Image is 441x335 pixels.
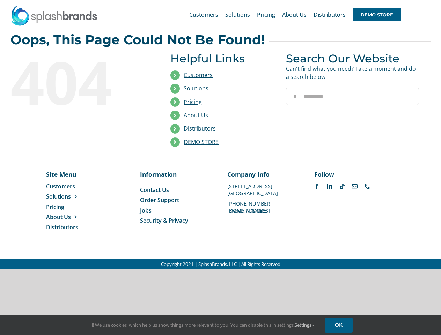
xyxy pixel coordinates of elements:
[189,3,218,26] a: Customers
[184,125,216,132] a: Distributors
[10,5,98,26] img: SplashBrands.com Logo
[46,213,71,221] span: About Us
[46,183,93,190] a: Customers
[286,65,419,81] p: Can't find what you need? Take a moment and do a search below!
[184,138,219,146] a: DEMO STORE
[314,3,346,26] a: Distributors
[327,184,332,189] a: linkedin
[295,322,314,328] a: Settings
[286,52,419,65] h3: Search Our Website
[325,318,353,333] a: OK
[140,186,169,194] span: Contact Us
[46,223,93,231] a: Distributors
[184,111,208,119] a: About Us
[88,322,314,328] span: Hi! We use cookies, which help us show things more relevant to you. You can disable this in setti...
[140,186,214,225] nav: Menu
[314,12,346,17] span: Distributors
[46,203,93,211] a: Pricing
[227,170,301,178] p: Company Info
[170,52,275,65] h3: Helpful Links
[46,213,93,221] a: About Us
[314,184,320,189] a: facebook
[46,193,71,200] span: Solutions
[140,196,214,204] a: Order Support
[140,217,214,224] a: Security & Privacy
[46,183,75,190] span: Customers
[353,3,401,26] a: DEMO STORE
[282,12,307,17] span: About Us
[140,207,214,214] a: Jobs
[10,52,144,111] div: 404
[353,8,401,21] span: DEMO STORE
[140,207,152,214] span: Jobs
[140,186,214,194] a: Contact Us
[314,170,388,178] p: Follow
[352,184,358,189] a: mail
[46,183,93,231] nav: Menu
[184,98,202,106] a: Pricing
[257,12,275,17] span: Pricing
[140,196,179,204] span: Order Support
[286,88,419,105] input: Search...
[46,193,93,200] a: Solutions
[46,170,93,178] p: Site Menu
[140,170,214,178] p: Information
[189,3,401,26] nav: Main Menu
[140,217,188,224] span: Security & Privacy
[339,184,345,189] a: tiktok
[189,12,218,17] span: Customers
[10,33,265,47] h2: Oops, This Page Could Not Be Found!
[225,12,250,17] span: Solutions
[257,3,275,26] a: Pricing
[184,71,213,79] a: Customers
[365,184,370,189] a: phone
[46,203,64,211] span: Pricing
[286,88,303,105] input: Search
[46,223,78,231] span: Distributors
[184,84,208,92] a: Solutions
